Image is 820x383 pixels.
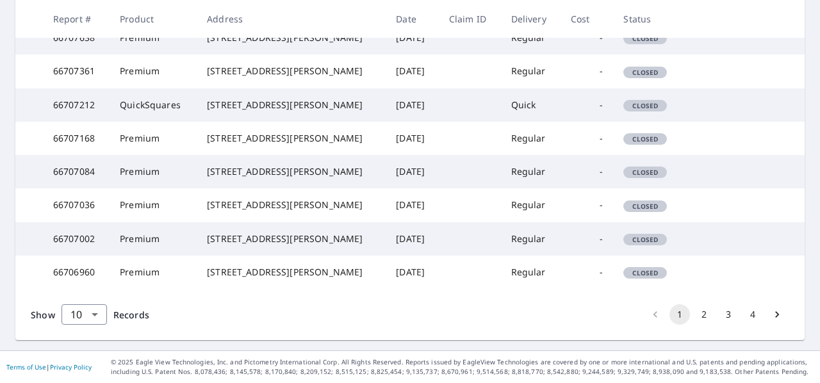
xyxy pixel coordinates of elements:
button: page 1 [669,304,690,325]
td: QuickSquares [110,88,197,122]
td: Premium [110,188,197,222]
nav: pagination navigation [643,304,789,325]
td: - [561,222,613,256]
td: Regular [501,188,561,222]
td: [DATE] [386,155,438,188]
td: Regular [501,21,561,54]
td: - [561,54,613,88]
td: 66707361 [43,54,110,88]
td: 66707036 [43,188,110,222]
button: Go to page 4 [742,304,763,325]
div: [STREET_ADDRESS][PERSON_NAME] [207,199,375,211]
div: [STREET_ADDRESS][PERSON_NAME] [207,65,375,77]
div: [STREET_ADDRESS][PERSON_NAME] [207,132,375,145]
td: Regular [501,256,561,289]
td: - [561,88,613,122]
p: | [6,363,92,371]
td: Premium [110,54,197,88]
td: Premium [110,155,197,188]
td: 66706960 [43,256,110,289]
div: [STREET_ADDRESS][PERSON_NAME] [207,232,375,245]
div: [STREET_ADDRESS][PERSON_NAME] [207,165,375,178]
td: 66707168 [43,122,110,155]
td: - [561,155,613,188]
span: Show [31,309,55,321]
div: 10 [61,297,107,332]
span: Closed [625,268,666,277]
td: [DATE] [386,222,438,256]
span: Closed [625,68,666,77]
td: Premium [110,122,197,155]
td: - [561,122,613,155]
td: 66707002 [43,222,110,256]
td: 66707212 [43,88,110,122]
div: [STREET_ADDRESS][PERSON_NAME] [207,99,375,111]
td: Quick [501,88,561,122]
div: Show 10 records [61,304,107,325]
span: Closed [625,101,666,110]
td: - [561,256,613,289]
button: Go to next page [767,304,787,325]
td: Regular [501,54,561,88]
span: Closed [625,202,666,211]
div: [STREET_ADDRESS][PERSON_NAME] [207,31,375,44]
td: Premium [110,222,197,256]
td: Regular [501,222,561,256]
td: Premium [110,256,197,289]
td: Regular [501,155,561,188]
span: Closed [625,34,666,43]
td: Regular [501,122,561,155]
td: [DATE] [386,122,438,155]
span: Closed [625,235,666,244]
p: © 2025 Eagle View Technologies, Inc. and Pictometry International Corp. All Rights Reserved. Repo... [111,357,814,377]
td: [DATE] [386,88,438,122]
a: Privacy Policy [50,363,92,371]
td: 66707084 [43,155,110,188]
td: [DATE] [386,188,438,222]
a: Terms of Use [6,363,46,371]
button: Go to page 2 [694,304,714,325]
span: Closed [625,134,666,143]
span: Records [113,309,149,321]
td: 66707638 [43,21,110,54]
td: [DATE] [386,256,438,289]
td: - [561,21,613,54]
td: Premium [110,21,197,54]
button: Go to page 3 [718,304,739,325]
td: [DATE] [386,54,438,88]
span: Closed [625,168,666,177]
td: [DATE] [386,21,438,54]
td: - [561,188,613,222]
div: [STREET_ADDRESS][PERSON_NAME] [207,266,375,279]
